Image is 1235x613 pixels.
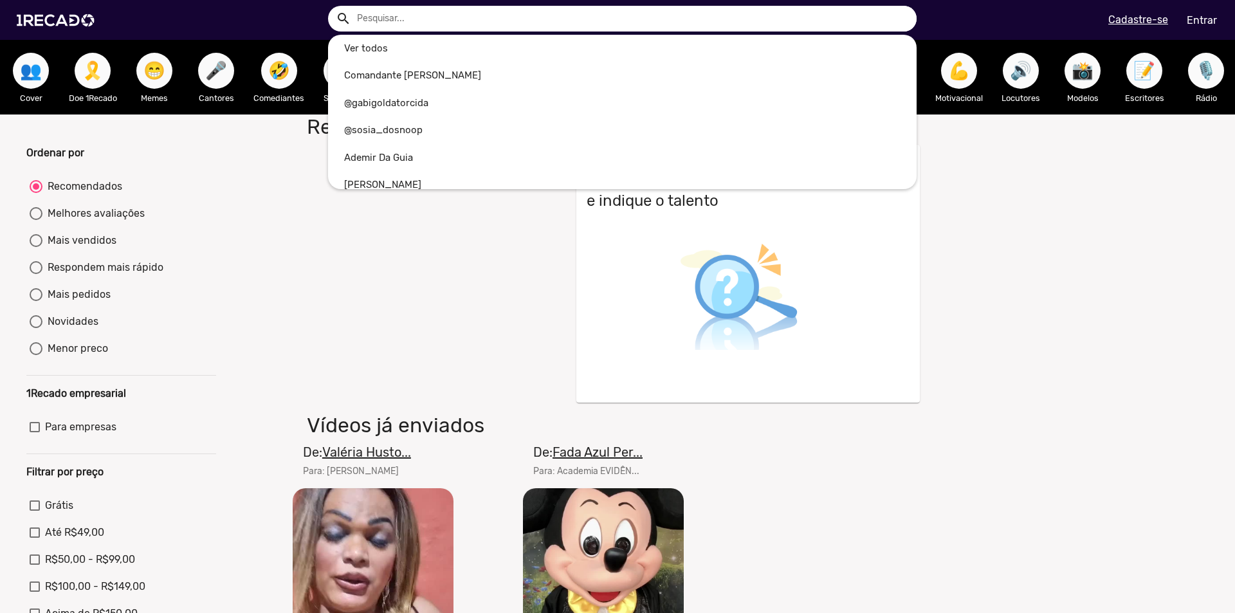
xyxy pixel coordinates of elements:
a: @sosia_dosnoop [328,116,917,144]
button: Example home icon [331,6,354,29]
mat-icon: Example home icon [336,11,351,26]
a: Ademir Da Guia [328,144,917,172]
a: [PERSON_NAME] [328,171,917,199]
a: Comandante [PERSON_NAME] [328,62,917,89]
input: Pesquisar... [347,6,917,32]
a: @gabigoldatorcida [328,89,917,117]
a: Ver todos [328,35,917,62]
